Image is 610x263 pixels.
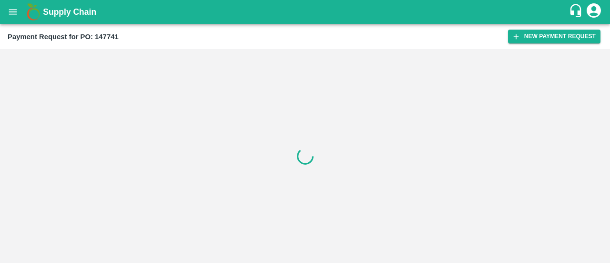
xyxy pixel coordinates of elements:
[508,30,600,43] button: New Payment Request
[24,2,43,21] img: logo
[585,2,602,22] div: account of current user
[2,1,24,23] button: open drawer
[43,7,96,17] b: Supply Chain
[43,5,569,19] a: Supply Chain
[8,33,119,41] b: Payment Request for PO: 147741
[569,3,585,21] div: customer-support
